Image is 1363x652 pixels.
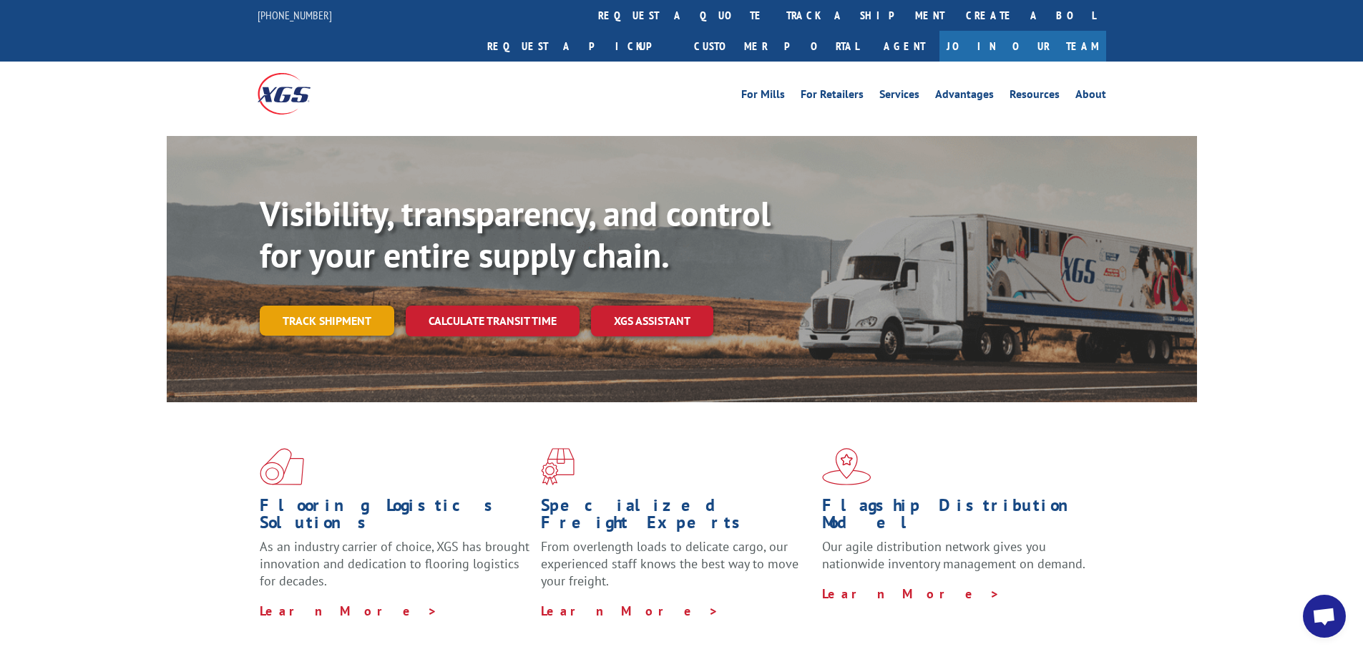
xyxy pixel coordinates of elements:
[822,538,1085,572] span: Our agile distribution network gives you nationwide inventory management on demand.
[260,603,438,619] a: Learn More >
[258,8,332,22] a: [PHONE_NUMBER]
[822,585,1000,602] a: Learn More >
[541,497,811,538] h1: Specialized Freight Experts
[822,448,871,485] img: xgs-icon-flagship-distribution-model-red
[477,31,683,62] a: Request a pickup
[801,89,864,104] a: For Retailers
[260,191,771,277] b: Visibility, transparency, and control for your entire supply chain.
[822,497,1093,538] h1: Flagship Distribution Model
[260,448,304,485] img: xgs-icon-total-supply-chain-intelligence-red
[869,31,939,62] a: Agent
[683,31,869,62] a: Customer Portal
[541,603,719,619] a: Learn More >
[935,89,994,104] a: Advantages
[1303,595,1346,638] div: Open chat
[939,31,1106,62] a: Join Our Team
[1010,89,1060,104] a: Resources
[260,538,529,589] span: As an industry carrier of choice, XGS has brought innovation and dedication to flooring logistics...
[741,89,785,104] a: For Mills
[1075,89,1106,104] a: About
[406,306,580,336] a: Calculate transit time
[541,538,811,602] p: From overlength loads to delicate cargo, our experienced staff knows the best way to move your fr...
[591,306,713,336] a: XGS ASSISTANT
[879,89,919,104] a: Services
[260,497,530,538] h1: Flooring Logistics Solutions
[260,306,394,336] a: Track shipment
[541,448,575,485] img: xgs-icon-focused-on-flooring-red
